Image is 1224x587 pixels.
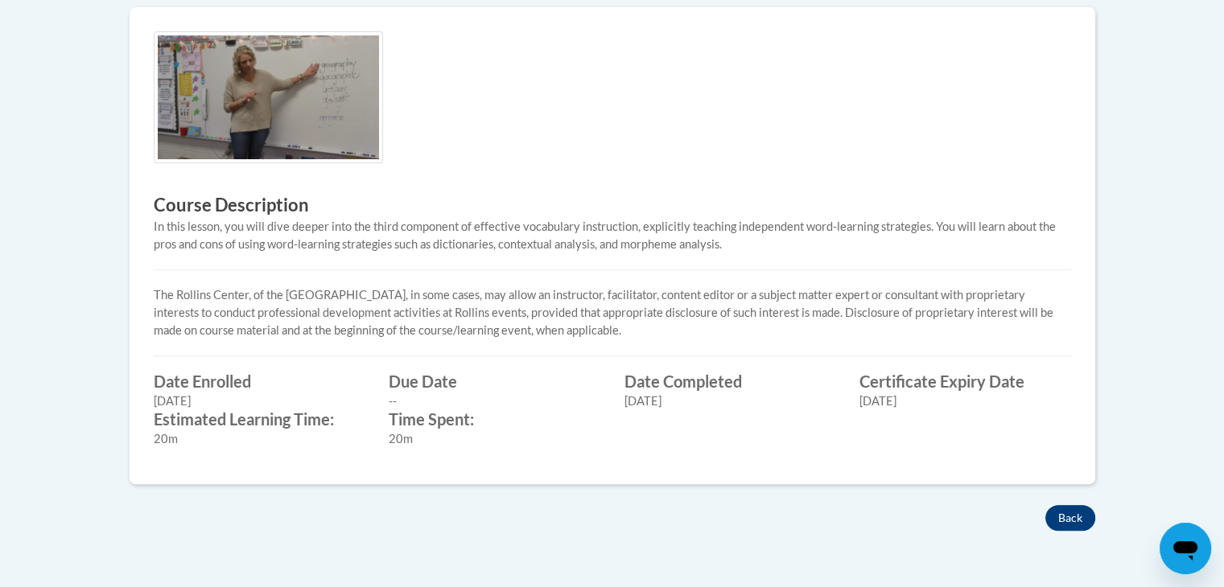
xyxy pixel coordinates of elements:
[154,31,383,163] img: Course logo image
[389,430,600,448] div: 20m
[624,392,836,410] div: [DATE]
[154,410,365,428] label: Estimated Learning Time:
[1160,523,1211,574] iframe: Button to launch messaging window
[389,372,600,390] label: Due Date
[389,410,600,428] label: Time Spent:
[859,392,1071,410] div: [DATE]
[154,218,1071,253] div: In this lesson, you will dive deeper into the third component of effective vocabulary instruction...
[154,430,365,448] div: 20m
[859,372,1071,390] label: Certificate Expiry Date
[1045,505,1095,531] button: Back
[154,286,1071,339] p: The Rollins Center, of the [GEOGRAPHIC_DATA], in some cases, may allow an instructor, facilitator...
[389,392,600,410] div: --
[154,193,1071,218] h3: Course Description
[624,372,836,390] label: Date Completed
[154,392,365,410] div: [DATE]
[154,372,365,390] label: Date Enrolled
